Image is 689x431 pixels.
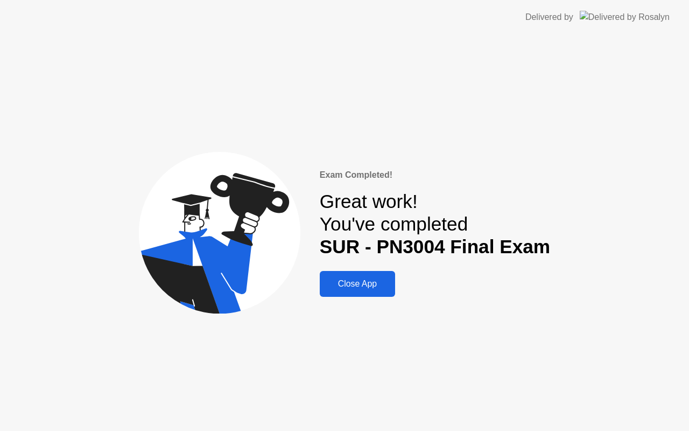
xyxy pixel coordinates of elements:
div: Exam Completed! [320,169,550,182]
img: Delivered by Rosalyn [580,11,670,23]
div: Close App [323,279,392,289]
button: Close App [320,271,395,297]
div: Delivered by [525,11,573,24]
div: Great work! You've completed [320,190,550,259]
b: SUR - PN3004 Final Exam [320,236,550,257]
